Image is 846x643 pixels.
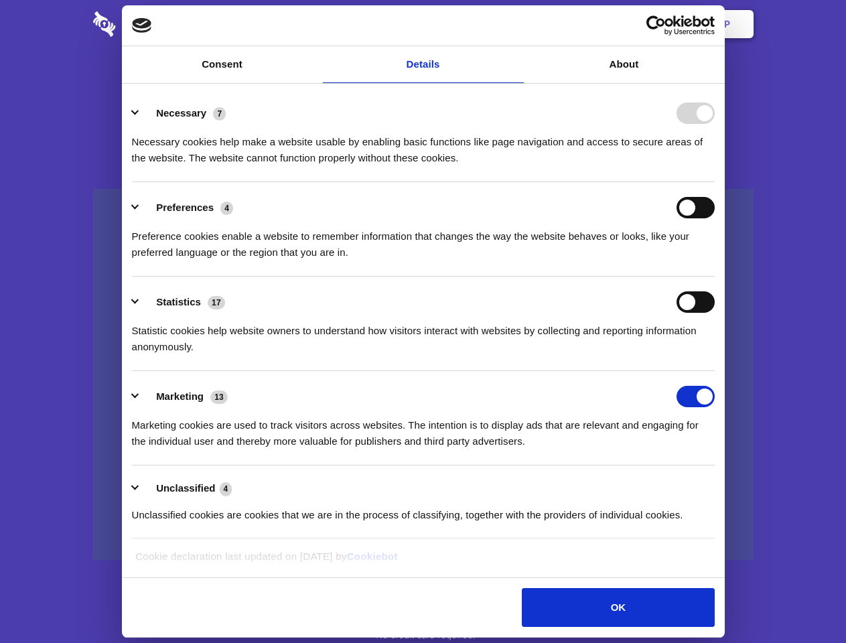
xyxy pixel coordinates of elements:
a: Usercentrics Cookiebot - opens in a new window [597,15,715,35]
label: Statistics [156,296,201,307]
h4: Auto-redaction of sensitive data, encrypted data sharing and self-destructing private chats. Shar... [93,122,754,166]
iframe: Drift Widget Chat Controller [779,576,830,627]
label: Necessary [156,107,206,119]
a: Details [323,46,524,83]
h1: Eliminate Slack Data Loss. [93,60,754,109]
span: 13 [210,390,228,404]
div: Statistic cookies help website owners to understand how visitors interact with websites by collec... [132,313,715,355]
label: Preferences [156,202,214,213]
a: Contact [543,3,605,45]
label: Marketing [156,390,204,402]
button: Unclassified (4) [132,480,240,497]
a: Login [608,3,666,45]
div: Preference cookies enable a website to remember information that changes the way the website beha... [132,218,715,261]
a: About [524,46,725,83]
a: Cookiebot [347,551,398,562]
span: 4 [220,202,233,215]
div: Unclassified cookies are cookies that we are in the process of classifying, together with the pro... [132,497,715,523]
span: 4 [220,482,232,496]
div: Marketing cookies are used to track visitors across websites. The intention is to display ads tha... [132,407,715,449]
button: OK [522,588,714,627]
span: 17 [208,296,225,309]
div: Cookie declaration last updated on [DATE] by [125,549,721,575]
button: Statistics (17) [132,291,234,313]
span: 7 [213,107,226,121]
img: logo [132,18,152,33]
a: Pricing [393,3,451,45]
div: Necessary cookies help make a website usable by enabling basic functions like page navigation and... [132,124,715,166]
button: Necessary (7) [132,102,234,124]
a: Wistia video thumbnail [93,189,754,561]
a: Consent [122,46,323,83]
img: logo-wordmark-white-trans-d4663122ce5f474addd5e946df7df03e33cb6a1c49d2221995e7729f52c070b2.svg [93,11,208,37]
button: Preferences (4) [132,197,242,218]
button: Marketing (13) [132,386,236,407]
